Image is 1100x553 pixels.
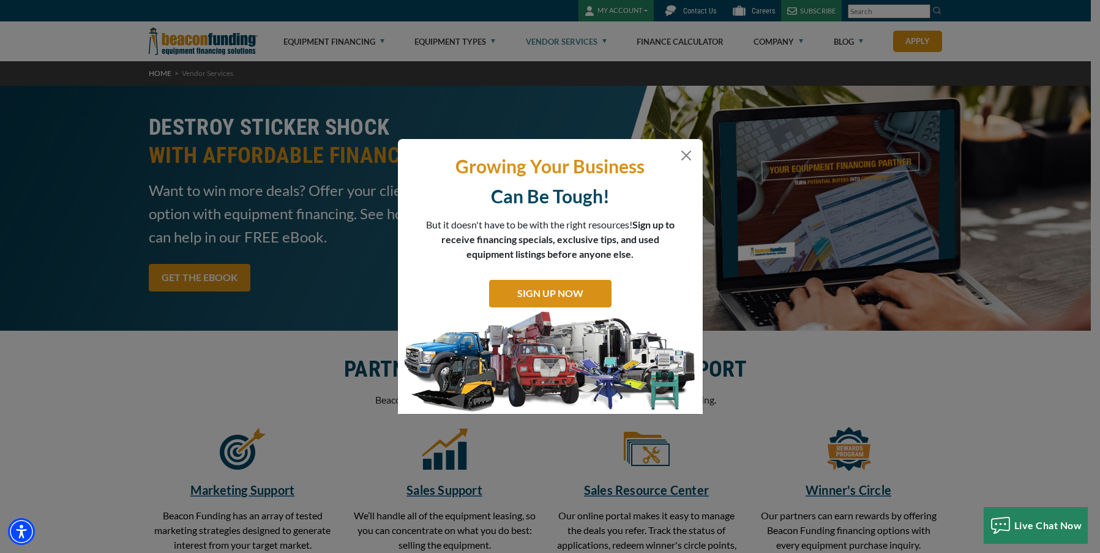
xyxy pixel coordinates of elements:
[489,280,612,307] a: SIGN UP NOW
[407,184,694,208] p: Can Be Tough!
[407,154,694,178] p: Growing Your Business
[984,507,1088,544] button: Live Chat Now
[679,148,694,163] button: Close
[398,310,703,415] img: subscribe-modal.jpg
[1014,519,1082,531] span: Live Chat Now
[8,518,35,545] div: Accessibility Menu
[425,217,675,261] p: But it doesn't have to be with the right resources!
[441,219,675,260] span: Sign up to receive financing specials, exclusive tips, and used equipment listings before anyone ...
